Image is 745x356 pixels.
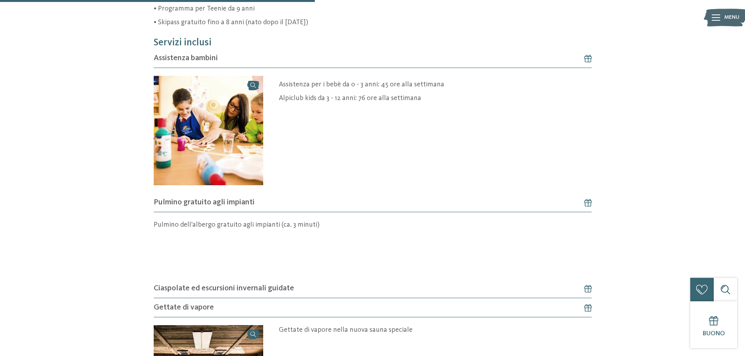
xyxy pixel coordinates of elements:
p: Assistenza per i bebè da 0 - 3 anni: 45 ore alla settimana [279,80,592,89]
span: Gettate di vapore [154,302,214,313]
p: Gettate di vapore nella nuova sauna speciale [279,325,592,335]
p: • Programma per Teenie da 9 anni [154,4,592,14]
img: Capodanno & la befana [154,76,263,185]
p: • Skipass gratuito fino a 8 anni (nato dopo il [DATE]) [154,18,592,27]
span: Pulmino gratuito agli impianti [154,197,255,208]
p: Alpiclub kids da 3 - 12 anni: 76 ore alla settimana [279,93,592,103]
span: Servizi inclusi [154,38,212,48]
a: Buono [690,301,737,348]
p: Pulmino dell'albergo gratuito agli impianti (ca. 3 minuti) [154,220,592,230]
span: Ciaspolate ed escursioni invernali guidate [154,283,294,294]
span: Assistenza bambini [154,53,218,64]
span: Buono [703,331,725,337]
